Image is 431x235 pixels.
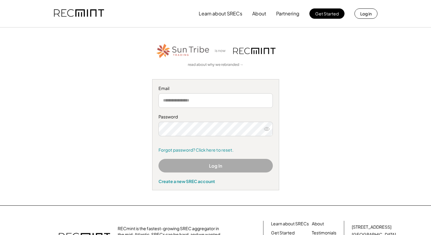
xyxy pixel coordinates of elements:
div: Password [158,114,273,120]
button: Log in [354,8,377,19]
a: About [312,221,324,227]
button: Get Started [309,8,344,19]
div: is now [213,48,230,53]
a: Learn about SRECs [271,221,309,227]
button: Learn about SRECs [199,8,242,20]
div: Email [158,85,273,92]
img: recmint-logotype%403x.png [233,48,276,54]
img: STT_Horizontal_Logo%2B-%2BColor.png [156,43,210,59]
button: Partnering [276,8,299,20]
button: Log In [158,159,273,172]
a: Forgot password? Click here to reset. [158,147,273,153]
img: recmint-logotype%403x.png [54,3,104,24]
div: Create a new SREC account [158,179,273,184]
a: read about why we rebranded → [188,62,243,67]
button: About [252,8,266,20]
div: [STREET_ADDRESS] [352,224,391,230]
